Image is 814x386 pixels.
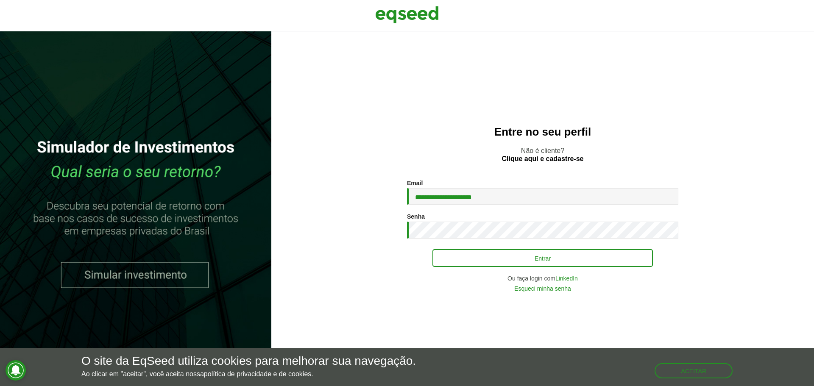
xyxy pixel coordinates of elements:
button: Aceitar [655,363,733,378]
button: Entrar [432,249,653,267]
a: política de privacidade e de cookies [204,371,312,378]
label: Email [407,180,423,186]
label: Senha [407,214,425,219]
a: Esqueci minha senha [514,286,571,292]
h5: O site da EqSeed utiliza cookies para melhorar sua navegação. [81,355,416,368]
a: Clique aqui e cadastre-se [502,156,584,162]
p: Ao clicar em "aceitar", você aceita nossa . [81,370,416,378]
div: Ou faça login com [407,275,678,281]
img: EqSeed Logo [375,4,439,25]
p: Não é cliente? [288,147,797,163]
h2: Entre no seu perfil [288,126,797,138]
a: LinkedIn [555,275,578,281]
